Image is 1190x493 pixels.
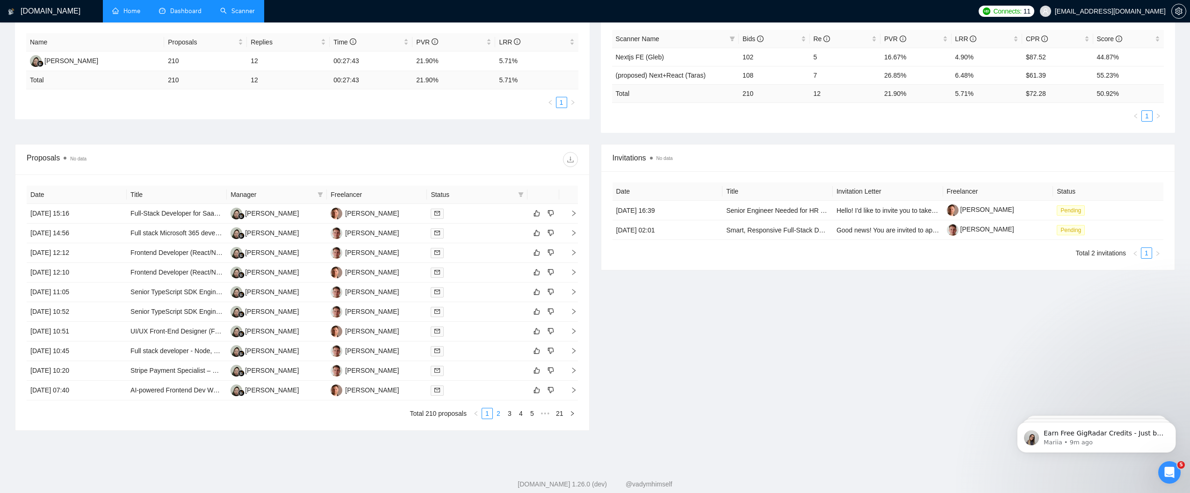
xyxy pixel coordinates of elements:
[515,408,526,419] li: 4
[130,288,291,296] a: Senior TypeScript SDK Engineer – Google Pay for Web
[231,209,299,217] a: R[PERSON_NAME]
[743,35,764,43] span: Bids
[527,408,537,419] a: 5
[947,204,959,216] img: c1iQk3UZigjMM57dDmogzHu21KU8VA7ZAuoRKjqZ7s6jE7Xsd3OPNxzxRwZXLc2Y2T
[412,71,495,89] td: 21.90 %
[1130,110,1141,122] button: left
[548,386,554,394] span: dislike
[26,33,164,51] th: Name
[434,230,440,236] span: mail
[345,228,399,238] div: [PERSON_NAME]
[538,408,553,419] span: •••
[495,51,578,71] td: 5.71%
[538,408,553,419] li: Next 5 Pages
[545,326,556,337] button: dislike
[247,51,330,71] td: 12
[238,350,245,357] img: gigradar-bm.png
[345,267,399,277] div: [PERSON_NAME]
[130,327,269,335] a: UI/UX Front-End Designer (Freelance, Remote)
[331,247,342,259] img: TZ
[238,272,245,278] img: gigradar-bm.png
[27,243,127,263] td: [DATE] 12:12
[499,38,520,46] span: LRR
[416,38,438,46] span: PVR
[231,384,242,396] img: R
[27,224,127,243] td: [DATE] 14:56
[728,32,737,46] span: filter
[947,224,959,236] img: c1TTD8fo6FUdLEY03-7r503KS82t2in5rdjK6jvxD0eJrQJzjaP6zZYWASBHieVYaQ
[331,306,342,318] img: TZ
[127,186,227,204] th: Title
[534,268,540,276] span: like
[331,209,399,217] a: GS[PERSON_NAME]
[943,182,1053,201] th: Freelancer
[1171,4,1186,19] button: setting
[613,152,1164,164] span: Invitations
[616,72,706,79] a: (proposed) Next+React (Taras)
[331,267,342,278] img: GS
[729,36,735,42] span: filter
[41,36,161,44] p: Message from Mariia, sent 9m ago
[1097,35,1122,43] span: Score
[545,286,556,297] button: dislike
[548,100,553,105] span: left
[531,345,542,356] button: like
[612,84,739,102] td: Total
[1130,247,1141,259] button: left
[70,156,87,161] span: No data
[238,311,245,318] img: gigradar-bm.png
[548,288,554,296] span: dislike
[616,35,659,43] span: Scanner Name
[947,206,1014,213] a: [PERSON_NAME]
[534,308,540,315] span: like
[231,307,299,315] a: R[PERSON_NAME]
[548,308,554,315] span: dislike
[983,7,990,15] img: upwork-logo.png
[27,186,127,204] th: Date
[227,186,327,204] th: Manager
[1141,247,1152,259] li: 1
[130,386,375,394] a: AI-powered Frontend Dev Wanted – Migrate & Rebuild App UI (React, Tailwind, Vite)
[37,60,43,67] img: gigradar-bm.png
[1022,66,1093,84] td: $61.39
[1057,206,1089,214] a: Pending
[534,229,540,237] span: like
[27,152,302,167] div: Proposals
[130,308,287,315] a: Senior TypeScript SDK Engineer – Apple Pay for Web
[327,186,427,204] th: Freelancer
[810,84,881,102] td: 12
[247,33,330,51] th: Replies
[1022,48,1093,66] td: $87.52
[251,37,319,47] span: Replies
[493,408,504,419] a: 2
[495,71,578,89] td: 5.71 %
[473,411,479,416] span: left
[331,384,342,396] img: GS
[955,35,977,43] span: LRR
[431,189,514,200] span: Status
[231,366,299,374] a: R[PERSON_NAME]
[553,408,566,419] a: 21
[130,210,373,217] a: Full-Stack Developer for SaaS Rebuild - Next.js, Supabase, Stripe (4-Week Project)
[814,35,830,43] span: Re
[26,71,164,89] td: Total
[1003,402,1190,468] iframe: Intercom notifications message
[231,288,299,295] a: R[PERSON_NAME]
[345,326,399,336] div: [PERSON_NAME]
[432,38,438,45] span: info-circle
[434,289,440,295] span: mail
[1132,251,1138,256] span: left
[245,326,299,336] div: [PERSON_NAME]
[331,286,342,298] img: TZ
[127,243,227,263] td: Frontend Developer (React/Next.js + AWS Cognito) – SaaS Dashboard & Chat Integration
[331,229,399,236] a: TZ[PERSON_NAME]
[331,366,399,374] a: TZ[PERSON_NAME]
[1142,111,1152,121] a: 1
[1116,36,1122,42] span: info-circle
[412,51,495,71] td: 21.90%
[1155,251,1161,256] span: right
[231,347,299,354] a: R[PERSON_NAME]
[14,20,173,51] div: message notification from Mariia, 9m ago. Earn Free GigRadar Credits - Just by Sharing Your Story...
[331,347,399,354] a: TZ[PERSON_NAME]
[245,228,299,238] div: [PERSON_NAME]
